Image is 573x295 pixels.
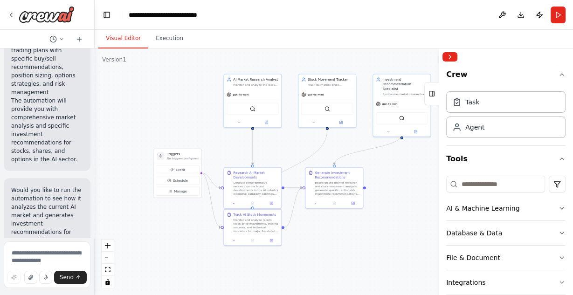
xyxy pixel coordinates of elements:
[446,221,566,245] button: Database & Data
[156,165,199,174] button: Event
[129,10,222,20] nav: breadcrumb
[446,228,502,238] div: Database & Data
[307,93,324,96] span: gpt-4o-mini
[100,8,113,21] button: Hide left sidebar
[201,171,221,190] g: Edge from triggers to f880a3b1-c0da-4e15-8af6-4479a7c8828b
[308,83,353,87] div: Track daily stock price movements, trading volumes, and market sentiment for major AI companies a...
[446,146,566,172] button: Tools
[263,238,279,243] button: Open in side panel
[233,83,278,87] div: Monitor and analyze the latest developments in the AI industry, track market trends, company news...
[308,77,353,82] div: Stock Movement Tracker
[284,185,303,190] g: Edge from f880a3b1-c0da-4e15-8af6-4479a7c8828b to 877a7b68-e5b9-497a-9fab-738802908d7f
[156,176,199,185] button: Schedule
[102,240,114,252] button: zoom in
[442,52,457,62] button: Collapse right sidebar
[324,200,344,206] button: No output available
[167,152,198,157] h3: Triggers
[446,65,566,88] button: Crew
[11,96,83,164] p: The automation will provide you with comprehensive market analysis and specific investment recomm...
[382,102,398,106] span: gpt-4o-mini
[373,74,431,137] div: Investment Recommendation SpecialistSynthesize market research and stock movement data to generat...
[399,116,405,121] img: SerperDevTool
[7,271,21,284] button: Improve this prompt
[174,189,187,193] span: Manage
[11,186,83,245] p: Would you like to run the automation to see how it analyzes the current AI market and generates i...
[98,29,148,48] button: Visual Editor
[446,278,485,287] div: Integrations
[54,271,87,284] button: Send
[102,56,126,63] div: Version 1
[223,209,282,246] div: Track AI Stock MovementsMonitor and analyze recent stock price movements, trading volumes, and te...
[465,123,484,132] div: Agent
[446,253,500,262] div: File & Document
[167,157,198,160] p: No triggers configured
[324,106,330,112] img: SerperDevTool
[253,120,280,125] button: Open in side panel
[153,149,201,198] div: TriggersNo triggers configuredEventScheduleManage
[243,200,262,206] button: No output available
[24,271,37,284] button: Upload files
[233,213,276,217] div: Track AI Stock Movements
[39,271,52,284] button: Click to speak your automation idea
[382,92,428,96] div: Synthesize market research and stock movement data to generate specific, actionable investment re...
[305,167,363,209] div: Generate Investment RecommendationsBased on the market research and stock movement analysis, gene...
[446,196,566,220] button: AI & Machine Learning
[315,181,360,196] div: Based on the market research and stock movement analysis, generate specific, actionable investmen...
[176,167,185,172] span: Event
[298,74,356,128] div: Stock Movement TrackerTrack daily stock price movements, trading volumes, and market sentiment fo...
[148,29,191,48] button: Execution
[233,93,249,96] span: gpt-4o-mini
[60,274,74,281] span: Send
[173,178,188,183] span: Schedule
[102,240,114,288] div: React Flow controls
[263,200,279,206] button: Open in side panel
[465,97,479,107] div: Task
[102,276,114,288] button: toggle interactivity
[250,130,255,165] g: Edge from 9311ae0b-ed98-4bdb-bda3-a9e8137e6a0a to f880a3b1-c0da-4e15-8af6-4479a7c8828b
[72,34,87,45] button: Start a new chat
[233,218,278,233] div: Monitor and analyze recent stock price movements, trading volumes, and technical indicators for m...
[250,130,330,206] g: Edge from 4eaa87f0-a96b-48cb-a149-817e7b3276f5 to 461ca2fa-4048-46db-b79d-b9b1a041289a
[46,34,68,45] button: Switch to previous chat
[233,77,278,82] div: AI Market Research Analyst
[284,185,303,230] g: Edge from 461ca2fa-4048-46db-b79d-b9b1a041289a to 877a7b68-e5b9-497a-9fab-738802908d7f
[102,264,114,276] button: fit view
[332,134,404,165] g: Edge from 712ec90d-9bbd-485f-b2e9-a0ef10baeb6c to 877a7b68-e5b9-497a-9fab-738802908d7f
[446,88,566,145] div: Crew
[446,204,519,213] div: AI & Machine Learning
[315,171,360,180] div: Generate Investment Recommendations
[402,129,429,135] button: Open in side panel
[328,120,354,125] button: Open in side panel
[201,171,221,230] g: Edge from triggers to 461ca2fa-4048-46db-b79d-b9b1a041289a
[345,200,361,206] button: Open in side panel
[11,21,83,96] p: - Creates actionable trading plans with specific buy/sell recommendations, position sizing, optio...
[435,48,442,295] button: Toggle Sidebar
[156,187,199,196] button: Manage
[243,238,262,243] button: No output available
[250,106,255,112] img: SerperDevTool
[233,171,278,180] div: Research AI Market Developments
[19,6,75,23] img: Logo
[223,74,282,128] div: AI Market Research AnalystMonitor and analyze the latest developments in the AI industry, track m...
[446,246,566,270] button: File & Document
[223,167,282,209] div: Research AI Market DevelopmentsConduct comprehensive research on the latest developments in the A...
[382,77,428,91] div: Investment Recommendation Specialist
[233,181,278,196] div: Conduct comprehensive research on the latest developments in the AI industry including: company e...
[446,270,566,295] button: Integrations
